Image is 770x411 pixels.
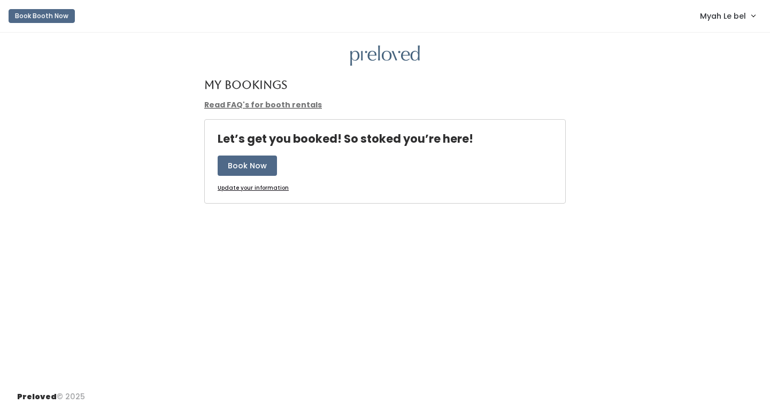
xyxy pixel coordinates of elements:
a: Update your information [218,184,289,192]
span: Myah Le bel [700,10,746,22]
a: Myah Le bel [689,4,766,27]
button: Book Now [218,156,277,176]
h4: My Bookings [204,79,287,91]
span: Preloved [17,391,57,402]
h4: Let’s get you booked! So stoked you’re here! [218,133,473,145]
div: © 2025 [17,383,85,402]
a: Book Booth Now [9,4,75,28]
button: Book Booth Now [9,9,75,23]
a: Read FAQ's for booth rentals [204,99,322,110]
img: preloved logo [350,45,420,66]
